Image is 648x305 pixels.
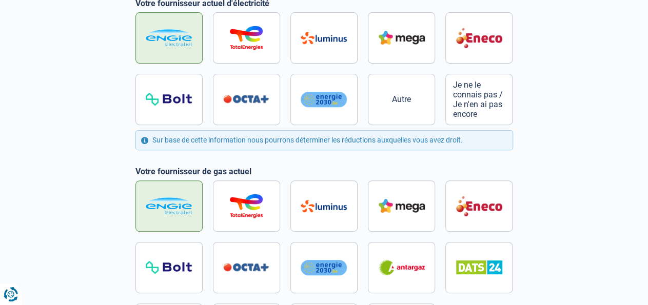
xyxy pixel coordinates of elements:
img: Bolt [146,93,192,106]
img: Total Energies / Lampiris [223,26,269,50]
img: Engie / Electrabel [146,29,192,46]
img: Total Energies / Lampiris [223,194,269,218]
img: Eneco [456,27,502,49]
span: Je ne le connais pas / Je n'en ai pas encore [453,80,505,119]
span: Autre [392,94,411,104]
img: Dats 24 [456,260,502,274]
img: Mega [379,31,425,45]
img: Antargaz [379,259,425,275]
img: Octa+ [223,263,269,272]
img: Mega [379,199,425,213]
img: Luminus [301,32,347,44]
img: Energie2030 [301,91,347,108]
img: Luminus [301,200,347,212]
img: Eneco [456,195,502,217]
img: Energie2030 [301,259,347,276]
div: Sur base de cette information nous pourrons déterminer les réductions auxquelles vous avez droit. [135,130,513,150]
legend: Votre fournisseur de gas actuel [135,167,513,176]
img: Bolt [146,261,192,274]
img: Octa+ [223,95,269,104]
img: Engie / Electrabel [146,197,192,214]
